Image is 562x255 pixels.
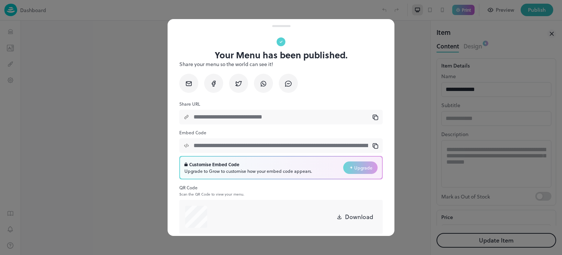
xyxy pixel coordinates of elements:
p: Download [345,212,373,221]
p: Share your menu so the world can see it! [179,60,383,68]
p: Share URL [179,100,383,108]
p: Scan the QR Code to view your menu. [179,192,383,196]
span: Upgrade [354,164,372,171]
p: Your Menu has been published. [215,50,348,60]
div: Customise Embed Code [184,161,312,168]
p: Embed Code [179,129,383,136]
div: Upgrade to Grow to customise how your embed code appears. [184,168,312,174]
p: QR Code [179,184,383,191]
